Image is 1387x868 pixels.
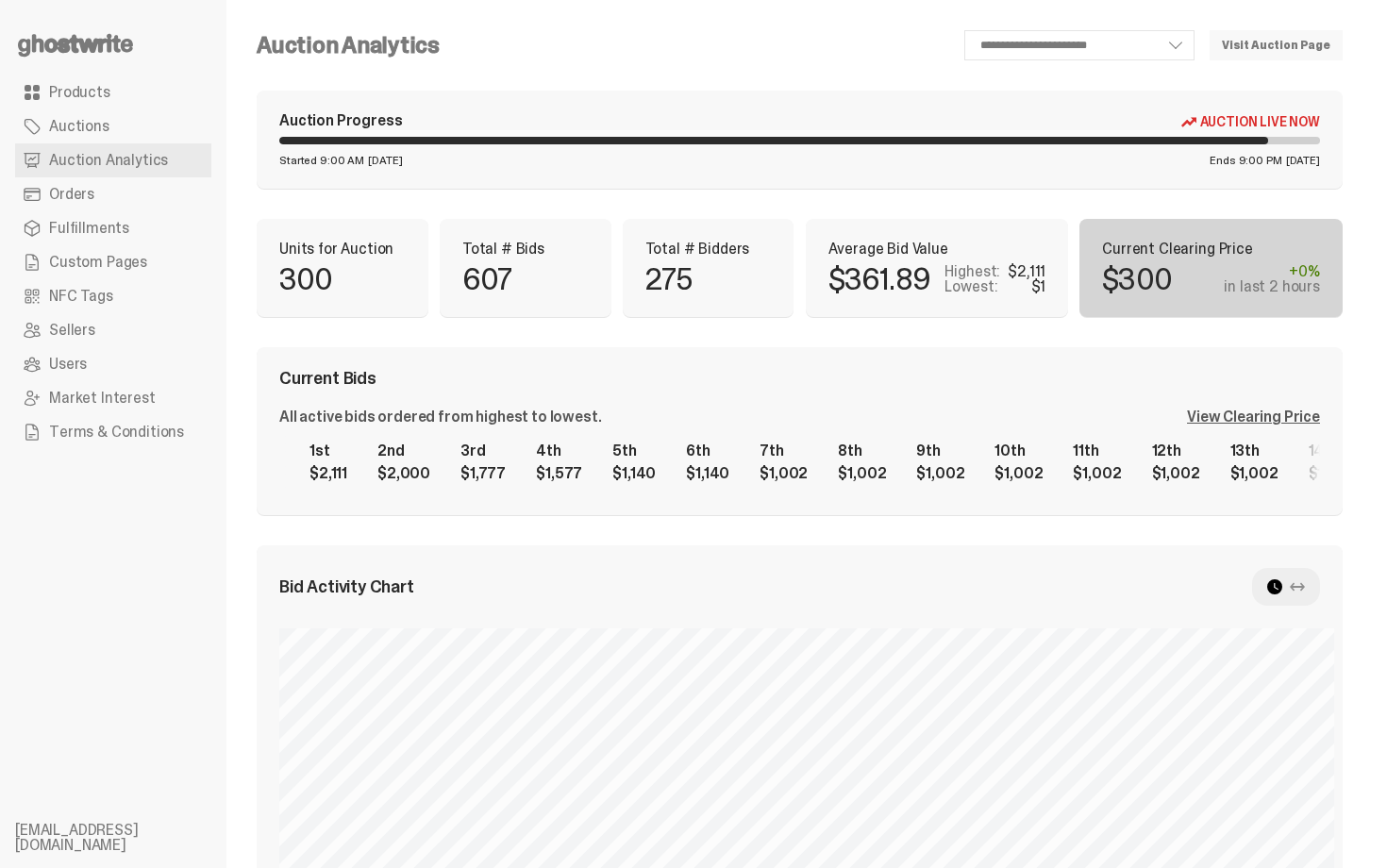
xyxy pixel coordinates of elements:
[1073,466,1121,481] div: $1,002
[279,113,402,129] div: Auction Progress
[1230,443,1278,459] div: 13th
[612,443,656,459] div: 5th
[49,357,87,372] span: Users
[1073,443,1121,459] div: 11th
[15,279,211,313] a: NFC Tags
[462,264,512,294] p: 607
[828,264,930,294] p: $361.89
[49,119,109,134] span: Auctions
[1286,155,1320,166] span: [DATE]
[1102,264,1172,294] p: $300
[279,155,364,166] span: Started 9:00 AM
[1102,242,1320,257] p: Current Clearing Price
[15,313,211,347] a: Sellers
[460,443,506,459] div: 3rd
[838,443,886,459] div: 8th
[49,323,95,338] span: Sellers
[1152,466,1200,481] div: $1,002
[686,443,729,459] div: 6th
[916,443,964,459] div: 9th
[612,466,656,481] div: $1,140
[49,153,168,168] span: Auction Analytics
[1187,409,1320,425] div: View Clearing Price
[686,466,729,481] div: $1,140
[916,466,964,481] div: $1,002
[49,85,110,100] span: Products
[1152,443,1200,459] div: 12th
[279,242,406,257] p: Units for Auction
[944,264,1000,279] p: Highest:
[15,75,211,109] a: Products
[645,242,772,257] p: Total # Bidders
[257,34,440,57] h4: Auction Analytics
[15,347,211,381] a: Users
[368,155,402,166] span: [DATE]
[49,255,147,270] span: Custom Pages
[309,443,347,459] div: 1st
[536,443,582,459] div: 4th
[1224,264,1320,279] div: +0%
[49,221,129,236] span: Fulfillments
[460,466,506,481] div: $1,777
[279,578,414,595] span: Bid Activity Chart
[1210,30,1343,60] a: Visit Auction Page
[1031,279,1046,294] div: $1
[1008,264,1045,279] div: $2,111
[645,264,693,294] p: 275
[15,143,211,177] a: Auction Analytics
[760,443,808,459] div: 7th
[15,109,211,143] a: Auctions
[1200,114,1320,129] span: Auction Live Now
[1210,155,1282,166] span: Ends 9:00 PM
[15,381,211,415] a: Market Interest
[1309,466,1357,481] div: $1,002
[1230,466,1278,481] div: $1,002
[15,245,211,279] a: Custom Pages
[838,466,886,481] div: $1,002
[828,242,1046,257] p: Average Bid Value
[279,409,601,425] div: All active bids ordered from highest to lowest.
[377,466,430,481] div: $2,000
[377,443,430,459] div: 2nd
[279,264,333,294] p: 300
[15,211,211,245] a: Fulfillments
[15,823,242,853] li: [EMAIL_ADDRESS][DOMAIN_NAME]
[1309,443,1357,459] div: 14th
[1224,279,1320,294] div: in last 2 hours
[944,279,997,294] p: Lowest:
[462,242,589,257] p: Total # Bids
[760,466,808,481] div: $1,002
[309,466,347,481] div: $2,111
[994,466,1043,481] div: $1,002
[536,466,582,481] div: $1,577
[15,415,211,449] a: Terms & Conditions
[49,187,94,202] span: Orders
[279,370,376,387] span: Current Bids
[49,289,113,304] span: NFC Tags
[49,391,156,406] span: Market Interest
[994,443,1043,459] div: 10th
[15,177,211,211] a: Orders
[49,425,184,440] span: Terms & Conditions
